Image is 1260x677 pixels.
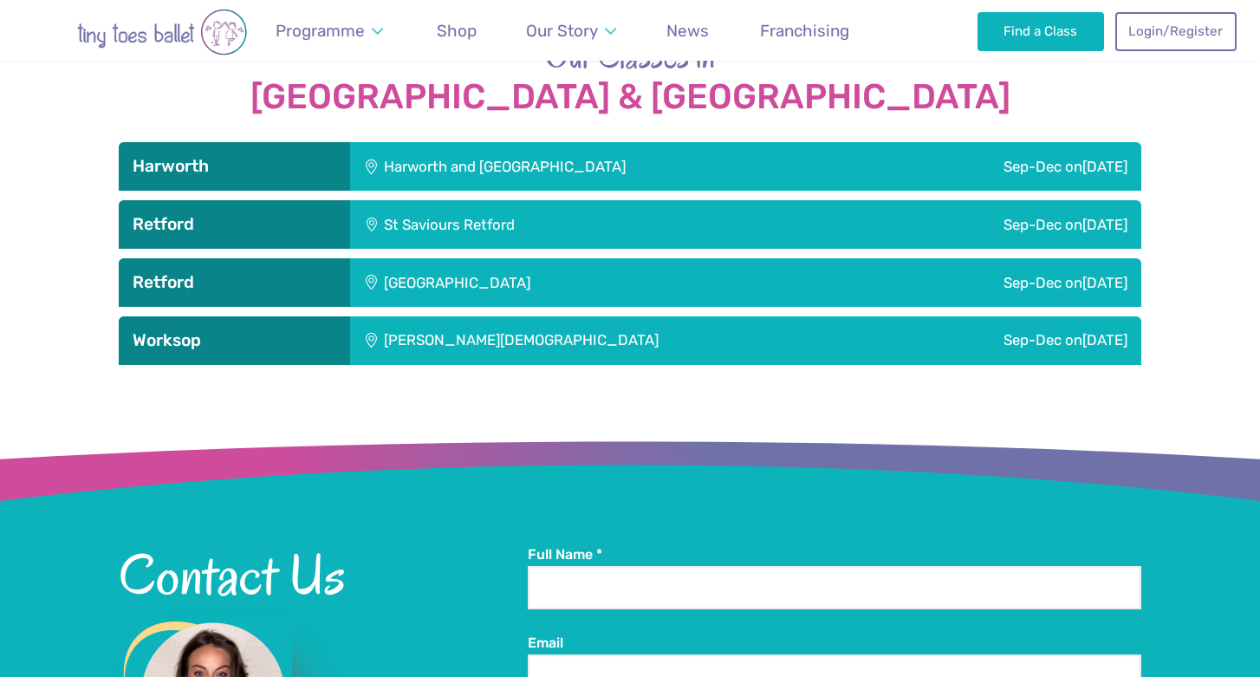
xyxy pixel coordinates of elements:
a: Programme [267,10,391,51]
a: Login/Register [1115,12,1237,50]
span: [DATE] [1082,274,1127,291]
label: Full Name * [528,545,1141,564]
div: Sep-Dec on [794,258,1141,307]
a: Shop [428,10,484,51]
a: Franchising [751,10,857,51]
h3: Retford [133,272,336,293]
span: [DATE] [1082,331,1127,348]
div: St Saviours Retford [350,200,777,249]
h3: Harworth [133,156,336,177]
label: Email [528,634,1141,653]
a: News [659,10,718,51]
span: Franchising [760,21,849,41]
img: tiny toes ballet [23,9,301,55]
span: Programme [276,21,365,41]
h2: Contact Us [119,545,528,604]
span: Shop [437,21,477,41]
div: Sep-Dec on [888,316,1141,365]
div: Sep-Dec on [869,142,1141,191]
h3: Worksop [133,330,336,351]
div: [GEOGRAPHIC_DATA] [350,258,794,307]
a: Find a Class [977,12,1105,50]
h3: Retford [133,214,336,235]
strong: [GEOGRAPHIC_DATA] & [GEOGRAPHIC_DATA] [119,78,1141,116]
span: Our Story [526,21,598,41]
div: Sep-Dec on [777,200,1141,249]
span: [DATE] [1082,158,1127,175]
span: [DATE] [1082,216,1127,233]
div: [PERSON_NAME][DEMOGRAPHIC_DATA] [350,316,888,365]
a: Our Story [518,10,625,51]
span: News [666,21,709,41]
div: Harworth and [GEOGRAPHIC_DATA] [350,142,869,191]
